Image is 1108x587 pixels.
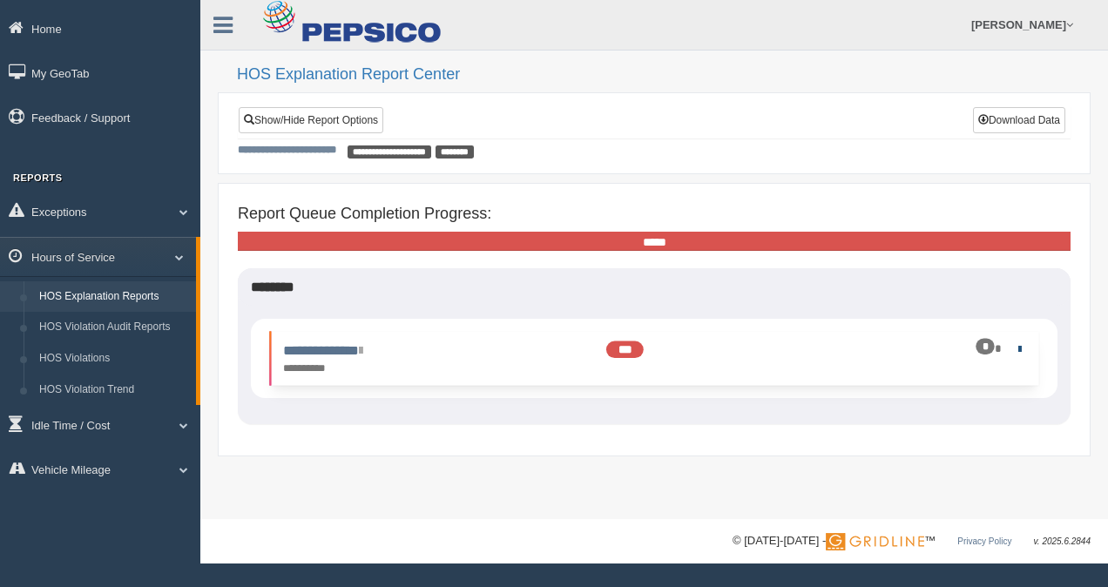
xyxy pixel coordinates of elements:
[237,66,1091,84] h2: HOS Explanation Report Center
[31,343,196,374] a: HOS Violations
[239,107,383,133] a: Show/Hide Report Options
[826,533,924,550] img: Gridline
[238,206,1071,223] h4: Report Queue Completion Progress:
[31,374,196,406] a: HOS Violation Trend
[31,312,196,343] a: HOS Violation Audit Reports
[269,332,1038,386] li: Expand
[957,536,1011,546] a: Privacy Policy
[31,281,196,313] a: HOS Explanation Reports
[973,107,1065,133] button: Download Data
[733,532,1091,550] div: © [DATE]-[DATE] - ™
[1034,536,1091,546] span: v. 2025.6.2844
